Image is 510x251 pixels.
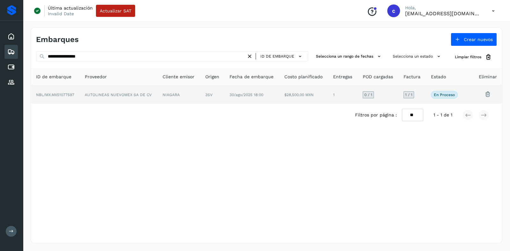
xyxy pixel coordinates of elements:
[85,73,107,80] span: Proveedor
[284,73,323,80] span: Costo planificado
[200,86,225,104] td: 3SV
[479,73,497,80] span: Eliminar
[4,45,18,59] div: Embarques
[229,93,263,97] span: 30/ago/2025 18:00
[36,93,74,97] span: NBL/MX.MX51077597
[464,37,493,42] span: Crear nuevos
[431,73,446,80] span: Estado
[260,53,294,59] span: ID de embarque
[363,73,393,80] span: POD cargadas
[96,5,135,17] button: Actualizar SAT
[48,11,74,17] p: Invalid Date
[404,73,420,80] span: Factura
[229,73,273,80] span: Fecha de embarque
[4,30,18,44] div: Inicio
[450,51,497,63] button: Limpiar filtros
[313,51,385,62] button: Selecciona un rango de fechas
[205,73,219,80] span: Origen
[328,86,358,104] td: 1
[390,51,445,62] button: Selecciona un estado
[405,5,482,10] p: Hola,
[163,73,194,80] span: Cliente emisor
[80,86,157,104] td: AUTOLINEAS NUEVOMEX SA DE CV
[4,75,18,89] div: Proveedores
[157,86,200,104] td: NIAGARA
[279,86,328,104] td: $28,500.00 MXN
[333,73,352,80] span: Entregas
[433,112,452,118] span: 1 - 1 de 1
[355,112,397,118] span: Filtros por página :
[451,33,497,46] button: Crear nuevos
[4,60,18,74] div: Cuentas por pagar
[100,9,131,13] span: Actualizar SAT
[36,73,71,80] span: ID de embarque
[48,5,93,11] p: Última actualización
[434,93,455,97] p: En proceso
[259,52,305,61] button: ID de embarque
[405,10,482,17] p: calbor@niagarawater.com
[455,54,481,60] span: Limpiar filtros
[405,93,412,97] span: 1 / 1
[364,93,372,97] span: 0 / 1
[36,35,79,44] h4: Embarques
